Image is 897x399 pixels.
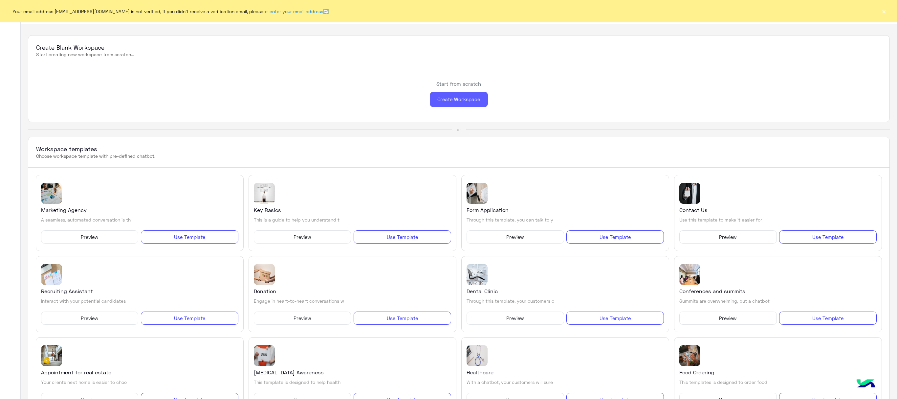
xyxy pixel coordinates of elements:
p: Summits are overwhelming, but a chatbot [679,298,770,304]
img: template image [254,345,275,366]
p: Choose workspace template with pre-defined chatbot. [36,153,881,159]
p: Interact with your potential candidates [41,298,126,304]
button: Preview [467,230,564,244]
button: Preview [41,312,139,325]
p: This templates is designed to order food [679,379,767,386]
h5: Form Application [467,206,509,214]
h5: Recruiting Assistant [41,287,93,295]
button: Preview [254,312,351,325]
button: Preview [679,312,777,325]
h5: Conferences and summits [679,287,745,295]
h3: Create Blank Workspace [36,43,881,51]
h5: Donation [254,287,276,295]
button: Use Template [354,312,451,325]
img: template image [467,183,488,204]
button: Use Template [141,312,238,325]
button: Use Template [566,312,664,325]
img: template image [41,345,62,366]
div: or [457,126,461,133]
button: × [881,8,887,14]
p: A seamless, automated conversation is th [41,217,131,223]
p: This is a guide to help you understand t [254,217,339,223]
h5: Key Basics [254,206,281,214]
button: Preview [254,230,351,244]
img: template image [41,264,62,285]
button: Use Template [779,230,877,244]
p: Start creating new workspace from scratch... [36,51,881,58]
h5: Contact Us [679,206,708,214]
a: re-enter your email address [263,9,323,14]
img: template image [679,345,700,366]
h5: Healthcare [467,368,493,376]
img: template image [41,183,62,204]
button: Use Template [566,230,664,244]
h3: Workspace templates [36,145,881,153]
img: template image [679,264,700,285]
img: template image [467,345,488,366]
img: hulul-logo.png [854,373,877,396]
h6: Start from scratch [436,81,481,87]
p: Use this template to make it easier for [679,217,762,223]
p: With a chatbot, your customers will sure [467,379,553,386]
img: template image [679,183,700,204]
p: Through this template, your customers c [467,298,554,304]
button: Use Template [779,312,877,325]
p: Engage in heart-to-heart conversations w [254,298,344,304]
p: Through this template, you can talk to y [467,217,553,223]
div: Create Workspace [430,92,488,107]
img: template image [467,264,488,285]
p: This template is designed to help health [254,379,340,386]
button: Preview [467,312,564,325]
p: Your clients next home is easier to choo [41,379,127,386]
img: template image [254,264,275,285]
button: Use Template [141,230,238,244]
button: Preview [41,230,139,244]
span: Your email address [EMAIL_ADDRESS][DOMAIN_NAME] is not verified, if you didn't receive a verifica... [12,8,329,15]
button: Use Template [354,230,451,244]
h5: COVID-19 Awareness [254,368,324,376]
img: template image [254,183,275,204]
h5: Marketing Agency [41,206,87,214]
button: Preview [679,230,777,244]
h5: Appointment for real estate [41,368,111,376]
h5: Dental Clinic [467,287,498,295]
h5: Food Ordering [679,368,714,376]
